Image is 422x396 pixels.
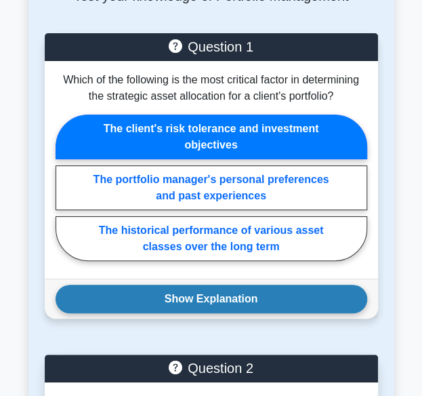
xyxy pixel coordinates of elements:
label: The portfolio manager's personal preferences and past experiences [56,165,367,210]
button: Show Explanation [56,285,367,313]
label: The historical performance of various asset classes over the long term [56,216,367,261]
h5: Question 1 [56,39,367,55]
label: The client's risk tolerance and investment objectives [56,115,367,159]
h5: Question 2 [56,360,367,376]
p: Which of the following is the most critical factor in determining the strategic asset allocation ... [56,72,367,104]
